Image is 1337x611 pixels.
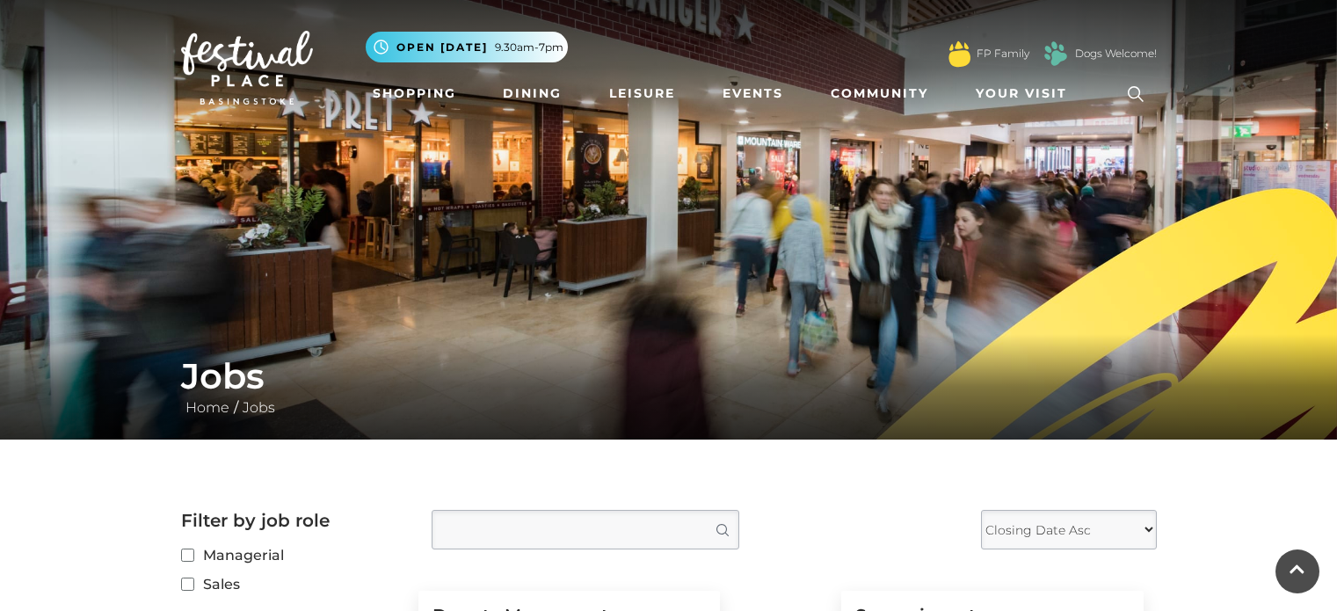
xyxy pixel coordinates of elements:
a: Home [181,399,234,416]
label: Managerial [181,544,405,566]
span: Open [DATE] [396,40,488,55]
a: Events [716,77,790,110]
h1: Jobs [181,355,1157,397]
a: Community [824,77,935,110]
button: Open [DATE] 9.30am-7pm [366,32,568,62]
span: Your Visit [976,84,1067,103]
a: FP Family [977,46,1029,62]
label: Sales [181,573,405,595]
span: 9.30am-7pm [495,40,563,55]
a: Leisure [602,77,682,110]
a: Your Visit [969,77,1083,110]
a: Dining [496,77,569,110]
img: Festival Place Logo [181,31,313,105]
div: / [168,355,1170,418]
h2: Filter by job role [181,510,405,531]
a: Jobs [238,399,280,416]
a: Dogs Welcome! [1075,46,1157,62]
a: Shopping [366,77,463,110]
